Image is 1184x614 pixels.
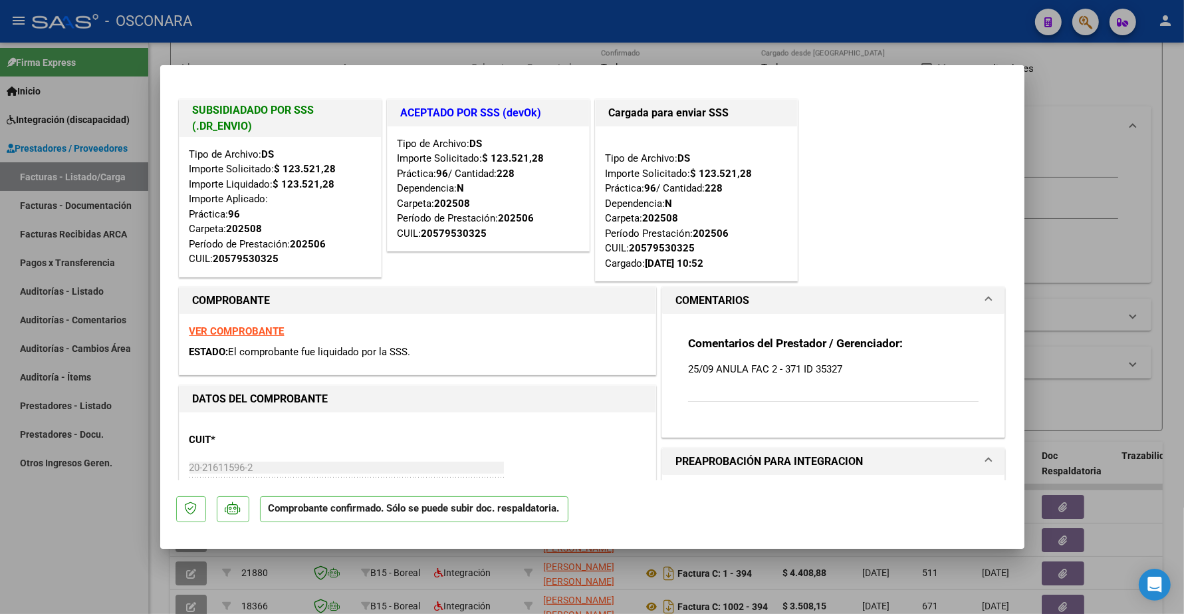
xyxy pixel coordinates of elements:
div: COMENTARIOS [662,314,1005,437]
strong: N [457,182,465,194]
span: ESTADO: [189,346,229,358]
strong: DS [470,138,483,150]
div: Open Intercom Messenger [1139,569,1171,601]
mat-expansion-panel-header: COMENTARIOS [662,287,1005,314]
strong: $ 123.521,28 [273,178,335,190]
h1: Cargada para enviar SSS [609,105,784,121]
mat-expansion-panel-header: PREAPROBACIÓN PARA INTEGRACION [662,448,1005,475]
strong: $ 123.521,28 [691,168,753,180]
strong: COMPROBANTE [193,294,271,307]
p: CUIT [189,432,326,448]
strong: 228 [497,168,515,180]
div: 20579530325 [630,241,695,256]
strong: 202508 [435,198,471,210]
strong: $ 123.521,28 [483,152,544,164]
strong: 202506 [693,228,729,239]
strong: 228 [705,182,723,194]
h1: ACEPTADO POR SSS (devOk) [401,105,576,121]
h1: COMENTARIOS [675,293,749,309]
strong: 96 [229,208,241,220]
strong: DATOS DEL COMPROBANTE [193,392,328,405]
strong: $ 123.521,28 [275,163,336,175]
strong: Comentarios del Prestador / Gerenciador: [688,337,903,350]
div: Tipo de Archivo: Importe Solicitado: Práctica: / Cantidad: Dependencia: Carpeta: Período Prestaci... [606,136,787,271]
div: Tipo de Archivo: Importe Solicitado: Práctica: / Cantidad: Dependencia: Carpeta: Período de Prest... [398,136,579,241]
p: 25/09 ANULA FAC 2 - 371 ID 35327 [688,362,979,377]
h1: PREAPROBACIÓN PARA INTEGRACION [675,454,863,470]
strong: DS [678,152,691,164]
strong: 202506 [291,238,326,250]
strong: DS [262,148,275,160]
div: 20579530325 [213,251,279,267]
strong: 96 [645,182,657,194]
strong: 202506 [499,212,534,224]
strong: 202508 [227,223,263,235]
strong: [DATE] 10:52 [646,257,704,269]
span: El comprobante fue liquidado por la SSS. [229,346,411,358]
div: Tipo de Archivo: Importe Solicitado: Importe Liquidado: Importe Aplicado: Práctica: Carpeta: Perí... [189,147,371,267]
div: 20579530325 [421,226,487,241]
a: VER COMPROBANTE [189,325,285,337]
p: Comprobante confirmado. Sólo se puede subir doc. respaldatoria. [260,496,568,522]
strong: 202508 [643,212,679,224]
h1: SUBSIDIADADO POR SSS (.DR_ENVIO) [193,102,368,134]
strong: 96 [437,168,449,180]
strong: N [665,198,673,210]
